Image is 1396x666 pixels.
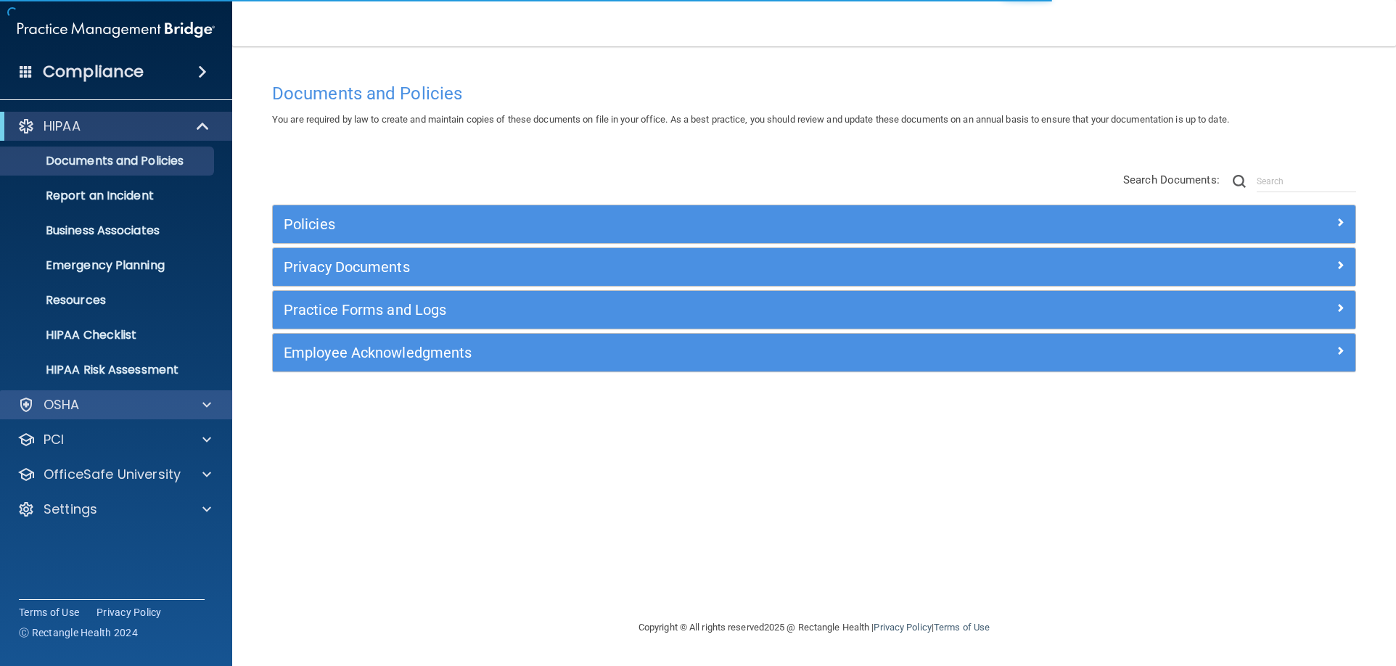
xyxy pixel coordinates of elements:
p: Emergency Planning [9,258,208,273]
p: PCI [44,431,64,448]
p: Business Associates [9,223,208,238]
span: You are required by law to create and maintain copies of these documents on file in your office. ... [272,114,1229,125]
img: ic-search.3b580494.png [1233,175,1246,188]
a: OfficeSafe University [17,466,211,483]
h4: Compliance [43,62,144,82]
a: Terms of Use [19,605,79,620]
p: Documents and Policies [9,154,208,168]
div: Copyright © All rights reserved 2025 @ Rectangle Health | | [549,604,1079,651]
span: Ⓒ Rectangle Health 2024 [19,625,138,640]
a: Privacy Policy [874,622,931,633]
p: OSHA [44,396,80,414]
p: HIPAA Risk Assessment [9,363,208,377]
a: Privacy Policy [97,605,162,620]
a: HIPAA [17,118,210,135]
input: Search [1257,170,1356,192]
a: Settings [17,501,211,518]
h5: Practice Forms and Logs [284,302,1074,318]
p: Resources [9,293,208,308]
p: Settings [44,501,97,518]
a: Employee Acknowledgments [284,341,1344,364]
p: HIPAA Checklist [9,328,208,342]
p: Report an Incident [9,189,208,203]
h5: Privacy Documents [284,259,1074,275]
a: PCI [17,431,211,448]
h5: Policies [284,216,1074,232]
a: Practice Forms and Logs [284,298,1344,321]
a: Privacy Documents [284,255,1344,279]
h5: Employee Acknowledgments [284,345,1074,361]
p: HIPAA [44,118,81,135]
a: Policies [284,213,1344,236]
a: OSHA [17,396,211,414]
a: Terms of Use [934,622,990,633]
span: Search Documents: [1123,173,1220,186]
img: PMB logo [17,15,215,44]
h4: Documents and Policies [272,84,1356,103]
p: OfficeSafe University [44,466,181,483]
